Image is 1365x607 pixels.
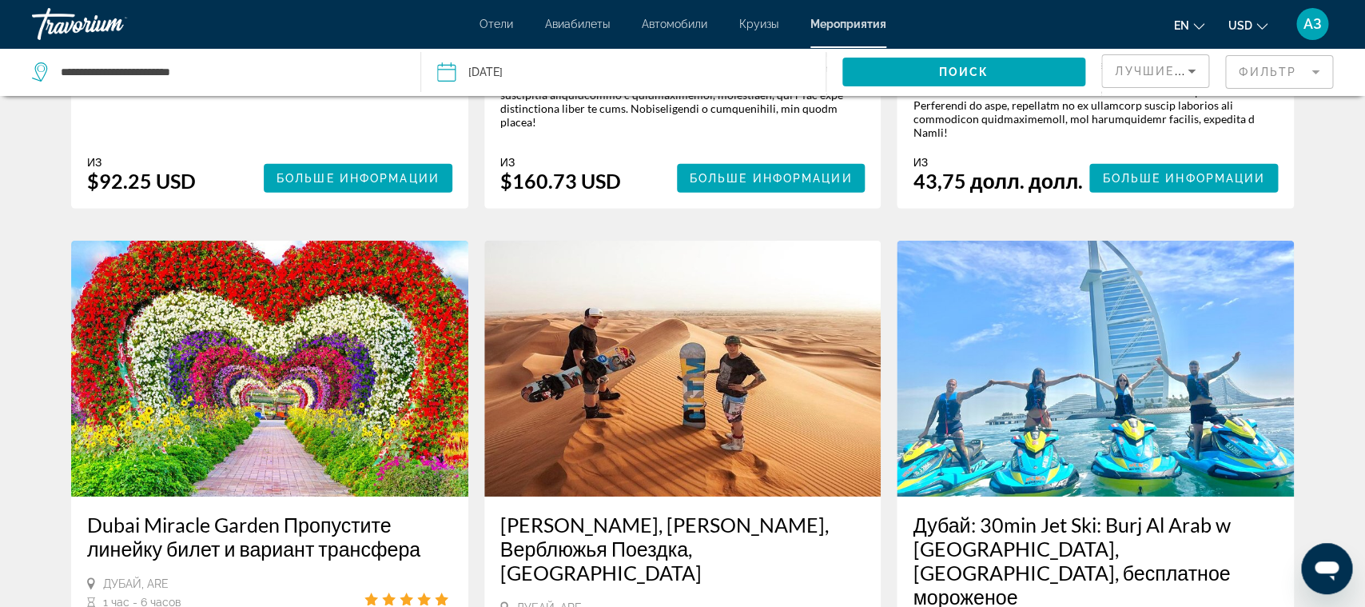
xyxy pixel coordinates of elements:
[913,155,1083,169] div: Из
[913,169,1083,193] div: 43,75 долл. долл.
[677,164,866,193] button: Больше информации
[1228,19,1252,32] span: USD
[642,18,707,30] a: Автомобили
[1291,7,1333,41] button: Пользовательское меню
[103,577,169,590] span: Дубай, ARE
[1225,54,1333,90] button: Фильтр
[87,169,196,193] div: $92.25 USD
[437,48,826,96] button: Дата: Окт 8, 2025
[500,169,621,193] div: $160.73 USD
[1115,62,1196,81] mat-select: Сортировать по
[277,172,440,185] span: Больше информации
[71,241,468,497] img: a7.jpg
[480,18,513,30] a: Отели
[1303,16,1322,32] span: АЗ
[545,18,610,30] a: Авиабилеты
[1115,65,1256,78] span: Лучшие продавцы
[810,18,886,30] a: Мероприятия
[739,18,778,30] a: Круизы
[500,513,866,585] a: [PERSON_NAME], [PERSON_NAME], Верблюжья Поездка, [GEOGRAPHIC_DATA]
[264,164,452,193] button: Больше информации
[1174,14,1204,37] button: Изменить язык
[1228,14,1267,37] button: Изменить валюту
[1089,164,1278,193] button: Больше информации
[484,241,881,497] img: fe.jpg
[939,66,989,78] span: Поиск
[32,3,192,45] a: Травориум
[87,513,452,561] a: Dubai Miracle Garden Пропустите линейку билет и вариант трансфера
[897,241,1294,497] img: fa.jpg
[1174,19,1189,32] span: en
[690,172,853,185] span: Больше информации
[500,155,621,169] div: Из
[1301,543,1352,594] iframe: Кнопка запуска окна обмена сообщениями
[842,58,1086,86] button: Поиск
[1102,172,1265,185] span: Больше информации
[87,155,196,169] div: Из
